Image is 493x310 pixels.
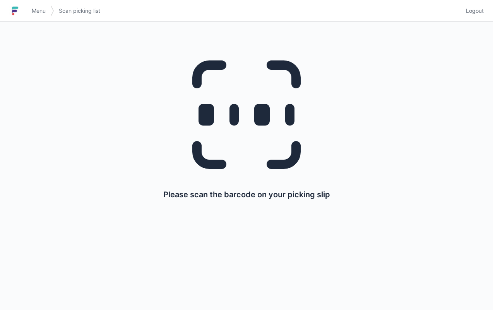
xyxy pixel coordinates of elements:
a: Menu [27,4,50,18]
img: logo-small.jpg [9,5,21,17]
a: Scan picking list [54,4,105,18]
span: Menu [32,7,46,15]
p: Please scan the barcode on your picking slip [163,189,330,200]
img: svg> [50,2,54,20]
span: Logout [466,7,484,15]
span: Scan picking list [59,7,100,15]
a: Logout [461,4,484,18]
